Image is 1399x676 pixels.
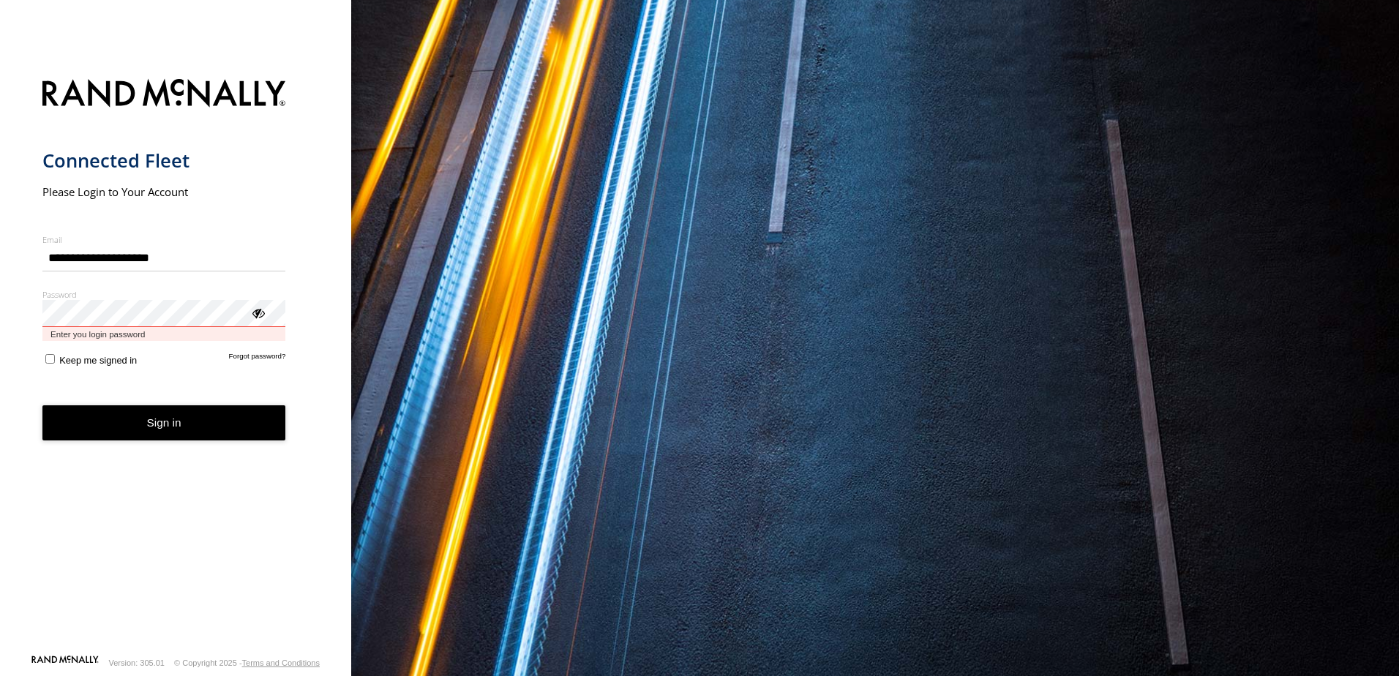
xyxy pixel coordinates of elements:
[174,658,320,667] div: © Copyright 2025 -
[31,656,99,670] a: Visit our Website
[229,352,286,366] a: Forgot password?
[242,658,320,667] a: Terms and Conditions
[109,658,165,667] div: Version: 305.01
[42,289,286,300] label: Password
[42,405,286,441] button: Sign in
[250,305,265,320] div: ViewPassword
[42,234,286,245] label: Email
[45,354,55,364] input: Keep me signed in
[42,149,286,173] h1: Connected Fleet
[42,76,286,113] img: Rand McNally
[42,184,286,199] h2: Please Login to Your Account
[59,355,137,366] span: Keep me signed in
[42,70,310,654] form: main
[42,327,286,341] span: Enter you login password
